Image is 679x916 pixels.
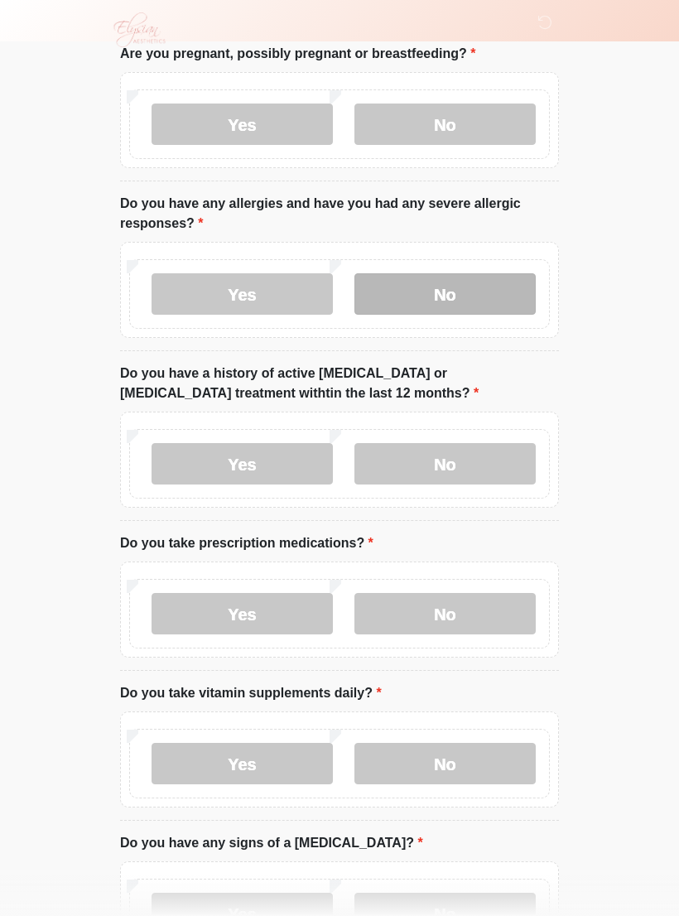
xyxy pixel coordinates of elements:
[120,364,559,403] label: Do you have a history of active [MEDICAL_DATA] or [MEDICAL_DATA] treatment withtin the last 12 mo...
[354,104,536,145] label: No
[354,593,536,634] label: No
[120,194,559,234] label: Do you have any allergies and have you had any severe allergic responses?
[354,273,536,315] label: No
[152,593,333,634] label: Yes
[152,443,333,485] label: Yes
[120,533,373,553] label: Do you take prescription medications?
[120,833,423,853] label: Do you have any signs of a [MEDICAL_DATA]?
[120,683,382,703] label: Do you take vitamin supplements daily?
[104,12,173,47] img: Elysian Aesthetics Logo
[152,743,333,784] label: Yes
[354,443,536,485] label: No
[354,743,536,784] label: No
[152,273,333,315] label: Yes
[152,104,333,145] label: Yes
